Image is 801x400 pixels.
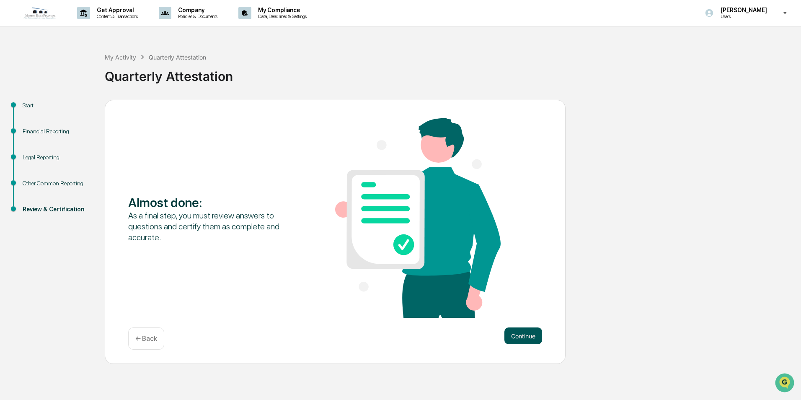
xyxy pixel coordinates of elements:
[105,54,136,61] div: My Activity
[774,372,797,395] iframe: Open customer support
[171,13,222,19] p: Policies & Documents
[23,101,91,110] div: Start
[251,13,311,19] p: Data, Deadlines & Settings
[17,122,53,130] span: Data Lookup
[61,106,67,113] div: 🗄️
[8,18,152,31] p: How can we help?
[251,7,311,13] p: My Compliance
[128,195,294,210] div: Almost done :
[5,118,56,133] a: 🔎Data Lookup
[23,127,91,136] div: Financial Reporting
[83,142,101,148] span: Pylon
[105,62,797,84] div: Quarterly Attestation
[69,106,104,114] span: Attestations
[90,7,142,13] p: Get Approval
[714,7,771,13] p: [PERSON_NAME]
[128,210,294,243] div: As a final step, you must review answers to questions and certify them as complete and accurate.
[171,7,222,13] p: Company
[149,54,206,61] div: Quarterly Attestation
[17,106,54,114] span: Preclearance
[135,335,157,343] p: ← Back
[23,153,91,162] div: Legal Reporting
[8,122,15,129] div: 🔎
[714,13,771,19] p: Users
[28,64,137,73] div: Start new chat
[23,205,91,214] div: Review & Certification
[335,118,501,318] img: Almost done
[59,142,101,148] a: Powered byPylon
[5,102,57,117] a: 🖐️Preclearance
[8,64,23,79] img: 1746055101610-c473b297-6a78-478c-a979-82029cc54cd1
[23,179,91,188] div: Other Common Reporting
[57,102,107,117] a: 🗄️Attestations
[8,106,15,113] div: 🖐️
[504,327,542,344] button: Continue
[142,67,152,77] button: Start new chat
[20,7,60,19] img: logo
[28,73,106,79] div: We're available if you need us!
[90,13,142,19] p: Content & Transactions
